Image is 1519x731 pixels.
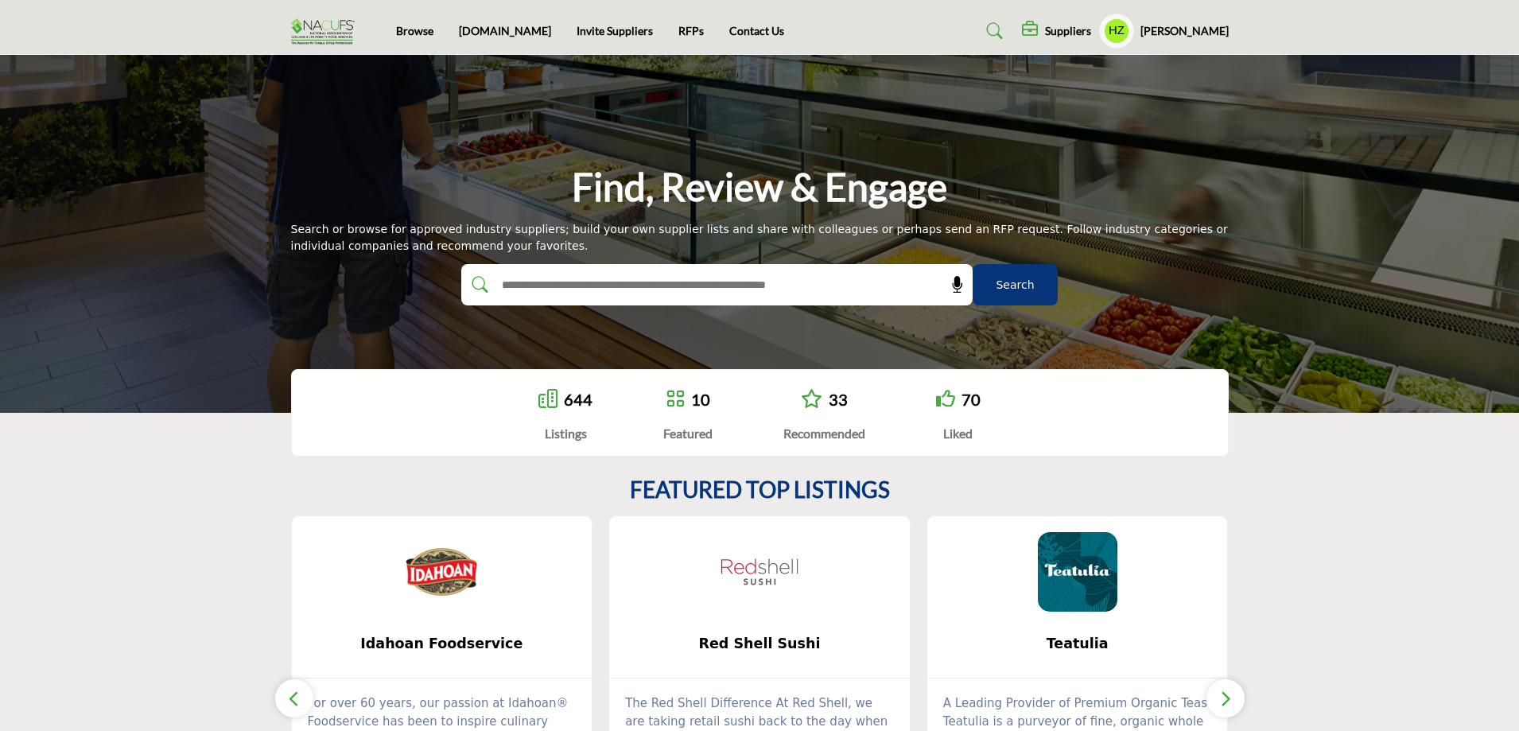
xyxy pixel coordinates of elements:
[633,623,886,665] b: Red Shell Sushi
[572,162,947,212] h1: Find, Review & Engage
[936,389,955,408] i: Go to Liked
[577,24,653,37] a: Invite Suppliers
[951,633,1204,654] span: Teatulia
[1140,23,1229,39] h5: [PERSON_NAME]
[402,532,481,612] img: Idahoan Foodservice
[783,424,865,443] div: Recommended
[538,424,592,443] div: Listings
[1038,532,1117,612] img: Teatulia
[996,277,1034,294] span: Search
[1045,24,1091,38] h5: Suppliers
[291,18,363,45] img: Site Logo
[927,623,1228,665] a: Teatulia
[633,633,886,654] span: Red Shell Sushi
[666,389,685,410] a: Go to Featured
[292,623,592,665] a: Idahoan Foodservice
[801,389,822,410] a: Go to Recommended
[316,633,569,654] span: Idahoan Foodservice
[1099,14,1134,49] button: Show hide supplier dropdown
[396,24,433,37] a: Browse
[630,476,890,504] h2: FEATURED TOP LISTINGS
[973,264,1058,305] button: Search
[971,18,1013,44] a: Search
[720,532,799,612] img: Red Shell Sushi
[316,623,569,665] b: Idahoan Foodservice
[936,424,981,443] div: Liked
[691,390,710,409] a: 10
[609,623,910,665] a: Red Shell Sushi
[1022,21,1091,41] div: Suppliers
[678,24,704,37] a: RFPs
[951,623,1204,665] b: Teatulia
[729,24,784,37] a: Contact Us
[564,390,592,409] a: 644
[459,24,551,37] a: [DOMAIN_NAME]
[962,390,981,409] a: 70
[663,424,713,443] div: Featured
[829,390,848,409] a: 33
[291,221,1229,255] div: Search or browse for approved industry suppliers; build your own supplier lists and share with co...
